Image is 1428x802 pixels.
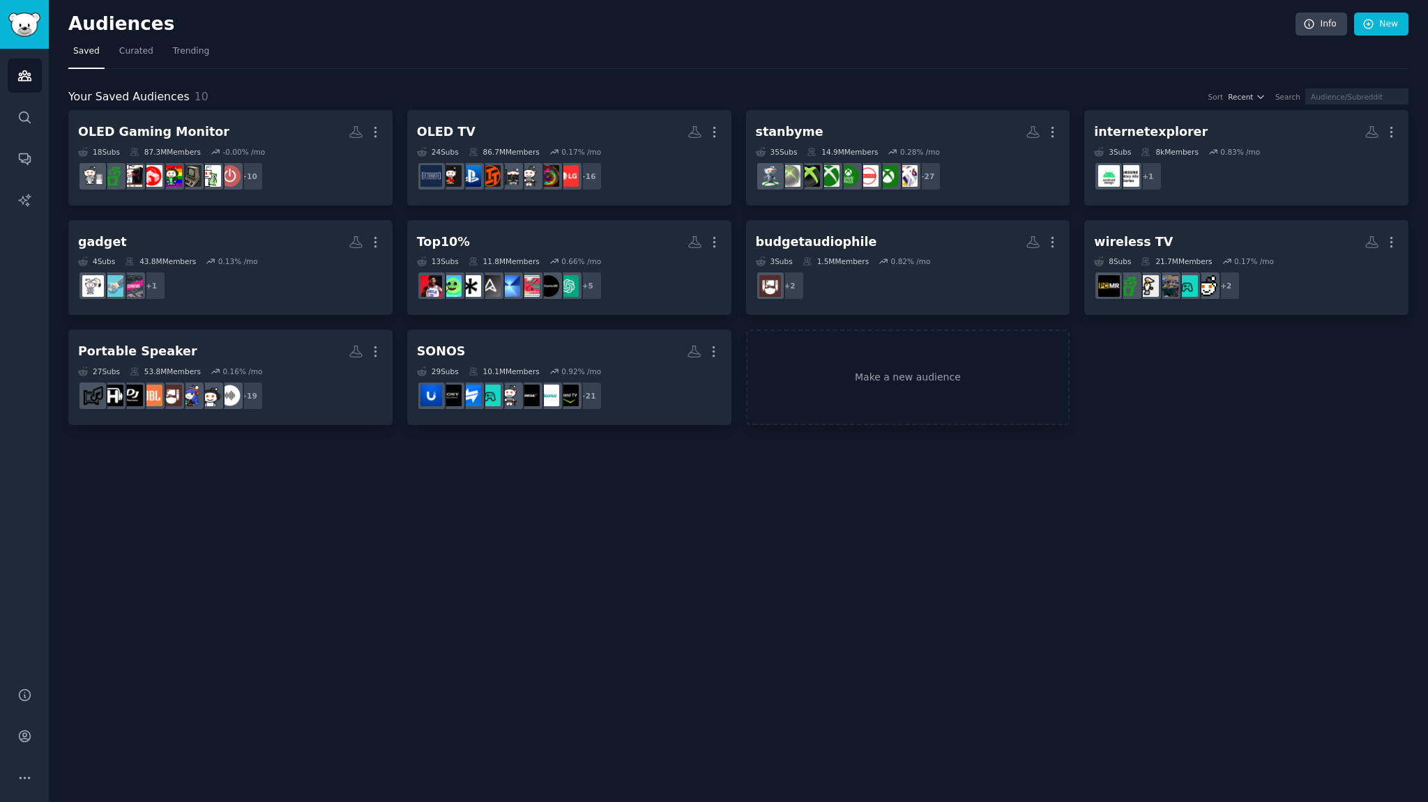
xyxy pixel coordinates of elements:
[469,367,540,376] div: 10.1M Members
[538,275,559,297] img: StanbyME
[219,385,241,406] img: audio
[78,343,197,360] div: Portable Speaker
[78,367,120,376] div: 27 Sub s
[499,275,520,297] img: samsung
[407,220,731,316] a: Top10%13Subs11.8MMembers0.66% /mo+5ChatGPTStanbyMETheFramesamsungASUSsnowpeakhobbygamedevNBALive_...
[73,45,100,58] span: Saved
[803,256,869,266] div: 1.5M Members
[557,385,579,406] img: ShieldAndroidTV
[102,165,123,187] img: battlestations
[798,165,820,187] img: xbox
[440,385,462,406] img: bravia
[891,256,931,266] div: 0.82 % /mo
[68,110,393,206] a: OLED Gaming Monitor18Subs87.3MMembers-0.00% /mo+10buildapcsaleshardwarebuildapcmonitorsgamingdesk...
[807,147,878,157] div: 14.9M Members
[1211,271,1240,300] div: + 2
[114,40,158,69] a: Curated
[417,123,476,141] div: OLED TV
[102,385,123,406] img: hiphopheads
[440,165,462,187] img: Costco
[499,385,520,406] img: techsupport
[173,45,209,58] span: Trending
[1208,92,1224,102] div: Sort
[1094,233,1173,251] div: wireless TV
[896,165,918,187] img: XboxSeriesS
[759,275,781,297] img: hometheater
[557,275,579,297] img: ChatGPT
[82,165,104,187] img: buildapc
[1228,92,1266,102] button: Recent
[141,385,162,406] img: JBL
[121,385,143,406] img: PioneerDJ
[1234,256,1274,266] div: 0.17 % /mo
[407,330,731,425] a: SONOS29Subs10.1MMembers0.92% /mo+21ShieldAndroidTVHisensebosetechsupportOLED_Gaminghardwareswapbr...
[756,147,798,157] div: 35 Sub s
[1220,147,1260,157] div: 0.83 % /mo
[137,271,166,300] div: + 1
[234,381,264,410] div: + 19
[857,165,879,187] img: XboxSeriesX
[125,256,196,266] div: 43.8M Members
[818,165,840,187] img: XboxGamers
[1296,13,1347,36] a: Info
[1275,92,1300,102] div: Search
[1133,162,1162,191] div: + 1
[1098,275,1120,297] img: pcmasterrace
[837,165,859,187] img: XboxGamePass
[746,330,1070,425] a: Make a new audience
[1228,92,1253,102] span: Recent
[538,385,559,406] img: Hisense
[119,45,153,58] span: Curated
[78,147,120,157] div: 18 Sub s
[78,123,229,141] div: OLED Gaming Monitor
[78,233,127,251] div: gadget
[78,256,115,266] div: 4 Sub s
[561,147,601,157] div: 0.17 % /mo
[417,367,459,376] div: 29 Sub s
[420,275,442,297] img: NBALive_Mobile
[160,165,182,187] img: gaming
[876,165,898,187] img: xboxone
[82,385,104,406] img: AVexchange
[1118,275,1139,297] img: battlestations
[407,110,731,206] a: OLED TV24Subs86.7MMembers0.17% /mo+16LG_UserHubDamnthatsinterestingtechsupportpcgamingLinusTechTi...
[160,385,182,406] img: hometheater
[1354,13,1408,36] a: New
[68,220,393,316] a: gadget4Subs43.8MMembers0.13% /mo+1technewstechnologygadgets
[68,88,190,106] span: Your Saved Audiences
[440,275,462,297] img: hobbygamedev
[1084,110,1408,206] a: internetexplorer3Subs8kMembers0.83% /mo+1GalaxyA50androiddesign
[459,385,481,406] img: hardwareswap
[573,381,602,410] div: + 21
[222,367,262,376] div: 0.16 % /mo
[746,110,1070,206] a: stanbyme35Subs14.9MMembers0.28% /mo+27XboxSeriesSxboxoneXboxSeriesXXboxGamePassXboxGamersxboxxbox...
[121,275,143,297] img: technews
[218,256,258,266] div: 0.13 % /mo
[82,275,104,297] img: gadgets
[775,271,805,300] div: + 2
[180,385,202,406] img: HeadphoneAdvice
[573,271,602,300] div: + 5
[1094,256,1131,266] div: 8 Sub s
[459,165,481,187] img: playstation
[195,90,208,103] span: 10
[499,165,520,187] img: pcgaming
[234,162,264,191] div: + 10
[756,233,877,251] div: budgetaudiophile
[1176,275,1198,297] img: gamingsetups
[121,165,143,187] img: PcBuild
[518,385,540,406] img: bose
[417,343,466,360] div: SONOS
[746,220,1070,316] a: budgetaudiophile3Subs1.5MMembers0.82% /mo+2hometheater
[130,367,201,376] div: 53.8M Members
[469,256,540,266] div: 11.8M Members
[1094,147,1131,157] div: 3 Sub s
[561,367,601,376] div: 0.92 % /mo
[8,13,40,37] img: GummySearch logo
[759,165,781,187] img: XboxSupport
[557,165,579,187] img: LG_UserHub
[417,147,459,157] div: 24 Sub s
[1157,275,1178,297] img: gamerooms
[561,256,601,266] div: 0.66 % /mo
[420,165,442,187] img: ultrawidemasterrace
